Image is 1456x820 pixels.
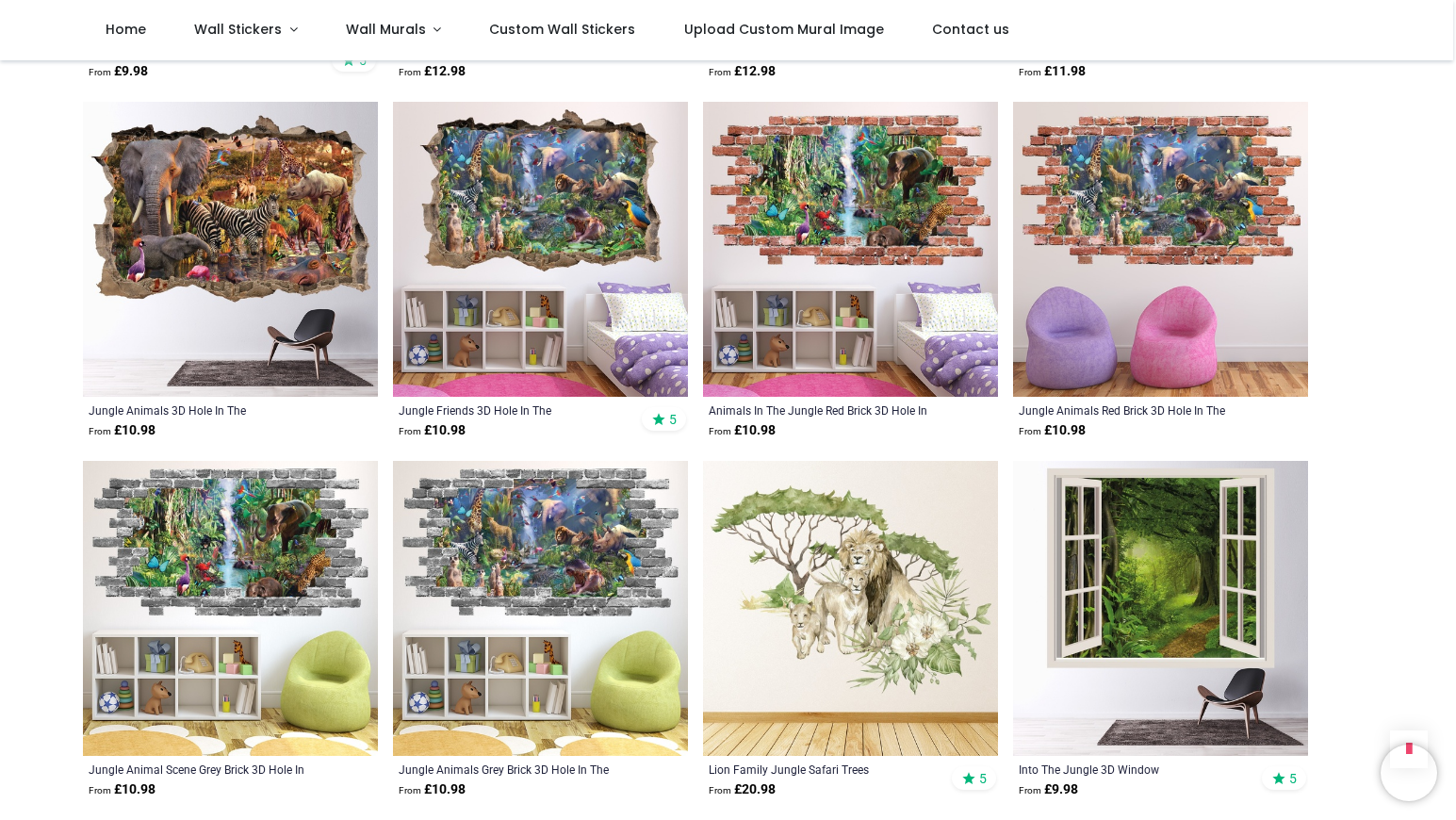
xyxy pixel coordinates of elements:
span: Wall Murals [346,20,426,39]
a: Jungle Animals Red Brick 3D Hole In The [1019,402,1246,418]
span: 5 [669,411,677,428]
span: 5 [979,770,987,787]
span: From [89,426,111,436]
span: Custom Wall Stickers [489,20,635,39]
span: Contact us [932,20,1009,39]
strong: £ 10.98 [89,421,155,440]
span: 5 [1289,770,1297,787]
span: From [709,67,731,77]
span: From [399,67,421,77]
img: Jungle Animal Scene Grey Brick 3D Hole In The Wall Sticker [83,461,378,756]
img: Animals In The Jungle Red Brick 3D Hole In The Wall Sticker [703,102,998,397]
a: Jungle Animals Grey Brick 3D Hole In The [399,762,626,777]
img: Jungle Friends 3D Hole In The Wall Sticker [393,102,688,397]
a: Into The Jungle 3D Window [1019,762,1246,777]
span: From [709,426,731,436]
a: Animals In The Jungle Red Brick 3D Hole In The [709,402,936,418]
span: From [89,67,111,77]
a: Jungle Animals 3D Hole In The [89,402,316,418]
strong: £ 10.98 [709,421,776,440]
img: Jungle Animals 3D Hole In The Wall Sticker [83,102,378,397]
span: From [399,426,421,436]
strong: £ 10.98 [399,780,466,799]
strong: £ 9.98 [1019,780,1078,799]
span: Upload Custom Mural Image [684,20,884,39]
span: Home [106,20,146,39]
a: Jungle Animal Scene Grey Brick 3D Hole In The [89,762,316,777]
iframe: Brevo live chat [1381,745,1437,801]
img: Lion Family Jungle Safari Trees Wall Sticker [703,461,998,756]
strong: £ 12.98 [399,62,466,81]
strong: £ 10.98 [1019,421,1086,440]
span: From [89,785,111,795]
img: Into The Jungle 3D Window Wall Sticker [1013,461,1308,756]
img: Jungle Animals Grey Brick 3D Hole In The Wall Sticker [393,461,688,756]
span: From [1019,426,1041,436]
strong: £ 12.98 [709,62,776,81]
strong: £ 11.98 [1019,62,1086,81]
strong: £ 10.98 [399,421,466,440]
span: From [1019,67,1041,77]
strong: £ 9.98 [89,62,148,81]
span: Wall Stickers [194,20,282,39]
strong: £ 20.98 [709,780,776,799]
span: From [399,785,421,795]
strong: £ 10.98 [89,780,155,799]
a: Jungle Friends 3D Hole In The [399,402,626,418]
span: From [1019,785,1041,795]
a: Lion Family Jungle Safari Trees [709,762,936,777]
span: From [709,785,731,795]
img: Jungle Animals Red Brick 3D Hole In The Wall Sticker [1013,102,1308,397]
